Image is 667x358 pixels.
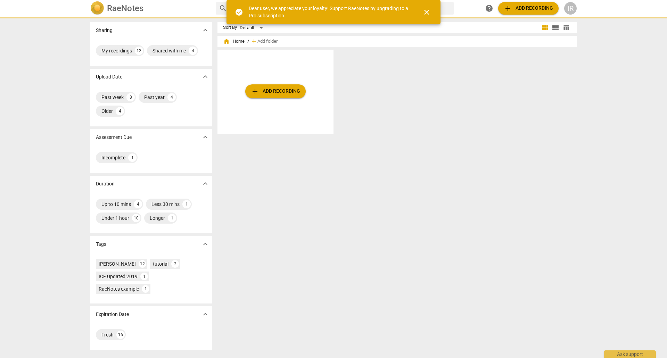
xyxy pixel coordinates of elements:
button: List view [550,23,561,33]
span: add [250,38,257,45]
button: Tile view [540,23,550,33]
span: add [251,87,259,95]
span: view_list [551,24,560,32]
div: Longer [150,215,165,222]
span: expand_more [201,180,209,188]
button: Show more [200,25,211,35]
span: expand_more [201,73,209,81]
div: 1 [168,214,176,222]
h2: RaeNotes [107,3,143,13]
div: [PERSON_NAME] [99,260,136,267]
div: RaeNotes example [99,285,139,292]
p: Sharing [96,27,113,34]
p: Tags [96,241,106,248]
div: Under 1 hour [101,215,129,222]
p: Assessment Due [96,134,132,141]
div: 4 [134,200,142,208]
span: close [422,8,431,16]
div: Sort By [223,25,237,30]
div: 12 [135,47,143,55]
div: tutorial [153,260,168,267]
button: Show more [200,178,211,189]
button: Table view [561,23,571,33]
div: Older [101,108,113,115]
div: Default [240,22,265,33]
div: Past week [101,94,124,101]
button: IR [564,2,577,15]
div: Ask support [604,350,656,358]
span: expand_more [201,240,209,248]
div: 10 [132,214,140,222]
div: 1 [182,200,191,208]
a: Help [483,2,495,15]
a: Pro subscription [249,13,284,18]
span: search [219,4,227,13]
span: / [247,39,249,44]
div: 4 [189,47,197,55]
div: 1 [128,153,137,162]
span: home [223,38,230,45]
span: Add recording [504,4,553,13]
div: My recordings [101,47,132,54]
div: Up to 10 mins [101,201,131,208]
div: Past year [144,94,165,101]
div: Fresh [101,331,114,338]
span: add [504,4,512,13]
div: 4 [167,93,176,101]
div: 4 [116,107,124,115]
span: expand_more [201,310,209,318]
button: Show more [200,132,211,142]
span: check_circle [235,8,243,16]
p: Upload Date [96,73,122,81]
span: Add recording [251,87,300,95]
span: help [485,4,493,13]
div: Shared with me [153,47,186,54]
button: Close [418,4,435,20]
img: Logo [90,1,104,15]
span: table_chart [563,24,569,31]
button: Upload [245,84,306,98]
div: 1 [142,285,149,293]
span: Add folder [257,39,278,44]
div: 12 [139,260,146,268]
div: 16 [116,331,125,339]
div: Dear user, we appreciate your loyalty! Support RaeNotes by upgrading to a [249,5,410,19]
span: Home [223,38,245,45]
button: Show more [200,309,211,319]
button: Show more [200,72,211,82]
p: Expiration Date [96,311,129,318]
button: Upload [498,2,559,15]
span: expand_more [201,26,209,34]
a: LogoRaeNotes [90,1,211,15]
div: 8 [126,93,135,101]
span: expand_more [201,133,209,141]
div: 1 [140,273,148,280]
span: view_module [541,24,549,32]
button: Show more [200,239,211,249]
div: Incomplete [101,154,125,161]
div: Less 30 mins [151,201,180,208]
div: 2 [171,260,179,268]
div: ICF Updated 2019 [99,273,138,280]
p: Duration [96,180,115,188]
